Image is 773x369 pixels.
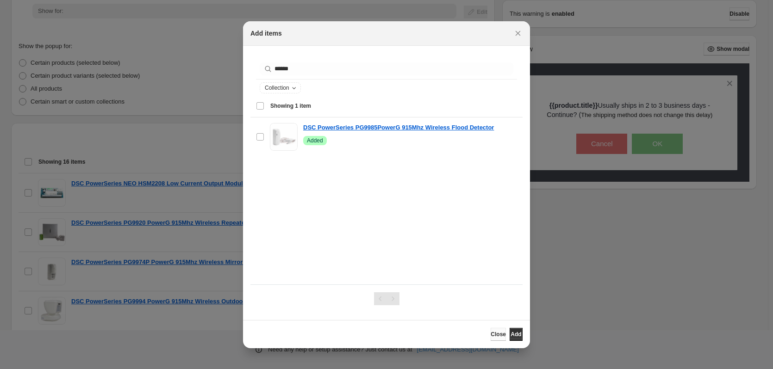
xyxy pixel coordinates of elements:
button: Collection [260,83,300,93]
nav: Pagination [374,292,399,305]
span: Add [511,331,521,338]
span: Collection [265,84,289,92]
button: Add [510,328,523,341]
button: Close [491,328,506,341]
a: DSC PowerSeries PG9985PowerG 915Mhz Wireless Flood Detector [303,123,494,132]
span: Added [307,137,323,144]
button: Close [511,27,524,40]
h2: Add items [250,29,282,38]
span: Close [491,331,506,338]
span: Showing 1 item [270,102,311,110]
img: DSC PowerSeries PG9985PowerG 915Mhz Wireless Flood Detector [270,123,298,151]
